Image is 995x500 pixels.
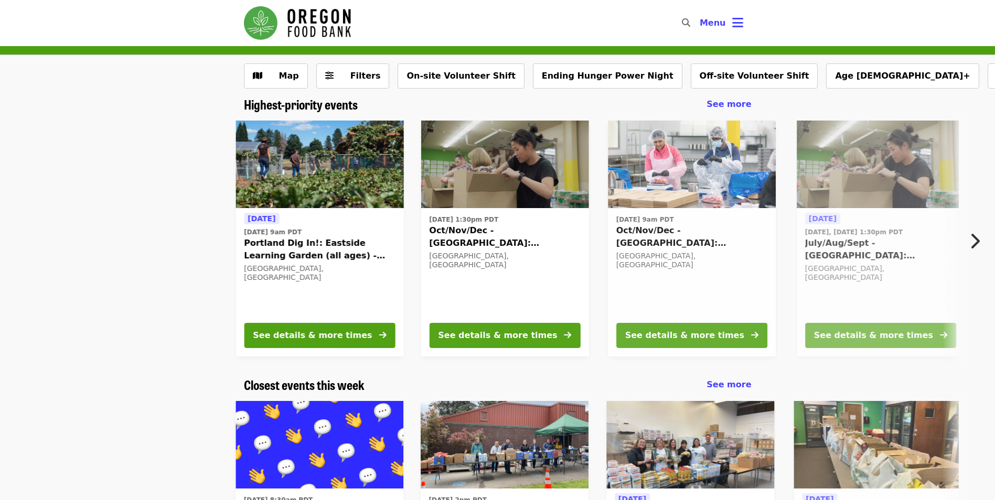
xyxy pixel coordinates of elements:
div: See details & more times [625,329,744,342]
button: See details & more times [244,323,395,348]
a: See details for "Oct/Nov/Dec - Beaverton: Repack/Sort (age 10+)" [608,121,776,356]
img: Reynolds Middle School Food Pantry - Partner Agency Support organized by Oregon Food Bank [606,401,774,489]
span: [DATE] [248,214,275,223]
button: Toggle account menu [691,10,752,36]
div: [GEOGRAPHIC_DATA], [GEOGRAPHIC_DATA] [429,252,580,269]
span: [DATE] [809,214,837,223]
div: [GEOGRAPHIC_DATA], [GEOGRAPHIC_DATA] [616,252,767,269]
i: search icon [682,18,690,28]
a: See details for "Oct/Nov/Dec - Portland: Repack/Sort (age 8+)" [421,121,589,356]
span: Oct/Nov/Dec - [GEOGRAPHIC_DATA]: Repack/Sort (age [DEMOGRAPHIC_DATA]+) [429,224,580,249]
i: map icon [253,71,262,81]
img: Oregon Food Bank - Home [244,6,351,40]
a: See more [707,98,751,111]
div: Highest-priority events [236,97,760,112]
img: Portland Open Bible - Partner Agency Support (16+) organized by Oregon Food Bank [794,401,961,489]
span: Portland Dig In!: Eastside Learning Garden (all ages) - Aug/Sept/Oct [244,237,395,262]
i: bars icon [732,15,743,30]
i: arrow-right icon [379,330,386,340]
button: Filters (0 selected) [316,63,390,89]
a: Highest-priority events [244,97,358,112]
button: See details & more times [805,323,956,348]
span: Highest-priority events [244,95,358,113]
img: Kelly Elementary School Food Pantry - Partner Agency Support organized by Oregon Food Bank [421,401,589,489]
a: See details for "July/Aug/Sept - Portland: Repack/Sort (age 8+)" [797,121,965,356]
button: See details & more times [429,323,580,348]
img: Portland Dig In!: Eastside Learning Garden (all ages) - Aug/Sept/Oct organized by Oregon Food Bank [236,121,403,209]
button: Off-site Volunteer Shift [691,63,818,89]
time: [DATE] 1:30pm PDT [429,215,498,224]
img: Oct/Nov/Dec - Portland: Repack/Sort (age 8+) organized by Oregon Food Bank [421,121,589,209]
button: Age [DEMOGRAPHIC_DATA]+ [826,63,979,89]
span: Map [279,71,299,81]
div: See details & more times [438,329,557,342]
i: chevron-right icon [969,231,980,251]
div: [GEOGRAPHIC_DATA], [GEOGRAPHIC_DATA] [244,264,395,282]
time: [DATE] 9am PDT [616,215,674,224]
div: Closest events this week [236,377,760,393]
span: See more [707,99,751,109]
img: Oct/Nov/Dec - Beaverton: Repack/Sort (age 10+) organized by Oregon Food Bank [608,121,776,209]
a: See details for "Portland Dig In!: Eastside Learning Garden (all ages) - Aug/Sept/Oct" [236,121,403,356]
a: See more [707,378,751,391]
button: Ending Hunger Power Night [533,63,682,89]
div: See details & more times [814,329,933,342]
span: Closest events this week [244,375,365,394]
button: Show map view [244,63,308,89]
div: See details & more times [253,329,372,342]
img: North Clackamas DHS - Free Food Market (16+) organized by Oregon Food Bank [236,401,403,489]
button: See details & more times [616,323,767,348]
input: Search [697,10,705,36]
i: arrow-right icon [751,330,758,340]
span: Oct/Nov/Dec - [GEOGRAPHIC_DATA]: Repack/Sort (age [DEMOGRAPHIC_DATA]+) [616,224,767,249]
button: On-site Volunteer Shift [398,63,524,89]
i: sliders-h icon [325,71,334,81]
img: July/Aug/Sept - Portland: Repack/Sort (age 8+) organized by Oregon Food Bank [797,121,965,209]
a: Closest events this week [244,377,365,393]
span: Filters [350,71,381,81]
span: Menu [700,18,726,28]
i: arrow-right icon [564,330,571,340]
time: [DATE], [DATE] 1:30pm PDT [805,227,903,237]
i: arrow-right icon [940,330,947,340]
span: See more [707,379,751,389]
div: [GEOGRAPHIC_DATA], [GEOGRAPHIC_DATA] [805,264,956,282]
span: July/Aug/Sept - [GEOGRAPHIC_DATA]: Repack/Sort (age [DEMOGRAPHIC_DATA]+) [805,237,956,262]
button: Next item [960,226,995,256]
time: [DATE] 9am PDT [244,227,302,237]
